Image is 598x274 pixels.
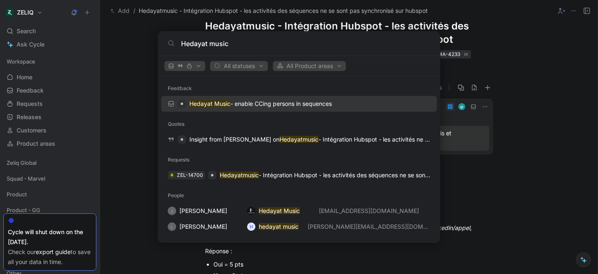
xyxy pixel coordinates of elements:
img: 🪲 [169,173,174,178]
div: h [247,223,255,231]
mark: hedayat music [259,223,299,230]
span: [PERSON_NAME][EMAIL_ADDRESS][DOMAIN_NAME] [308,223,456,230]
span: All statuses [214,61,264,71]
input: Type a command or search anything [181,39,430,49]
div: ZEL-14700 [177,171,203,179]
p: Insight from [PERSON_NAME] on - Intégration Hubspot - les activités ne se sont pas synchronisé su... [189,135,430,144]
mark: Hedayatmusic [279,136,319,143]
button: L[PERSON_NAME]hhedayat music[PERSON_NAME][EMAIL_ADDRESS][DOMAIN_NAME] [161,219,437,235]
button: All statuses [210,61,268,71]
span: [PERSON_NAME] [179,223,227,230]
p: - Intégration Hubspot - les activités des séquences ne se sont pas synchronisé sur hubspot [220,170,430,180]
a: Insight from [PERSON_NAME] onHedayatmusic- Intégration Hubspot - les activités ne se sont pas syn... [161,132,437,147]
button: J[PERSON_NAME]logoHedayat Music[EMAIL_ADDRESS][DOMAIN_NAME] [161,203,437,219]
div: Feedback [158,81,440,96]
div: Requests [158,152,440,167]
div: L [168,223,176,231]
mark: Hedayat [189,100,213,107]
span: [PERSON_NAME] [179,207,227,214]
div: Companies [158,240,440,254]
button: All Product areas [273,61,346,71]
mark: Music [214,100,230,107]
div: People [158,188,440,203]
div: Quotes [158,117,440,132]
span: [EMAIL_ADDRESS][DOMAIN_NAME] [319,207,419,214]
span: All Product areas [277,61,342,71]
a: 🪲ZEL-14700Hedayatmusic- Intégration Hubspot - les activités des séquences ne se sont pas synchron... [161,167,437,183]
mark: Hedayat Music [259,207,300,214]
p: - enable CCing persons in sequences [189,99,332,109]
mark: Hedayatmusic [220,171,259,179]
div: J [168,207,176,215]
img: logo [247,207,255,215]
a: Hedayat Music- enable CCing persons in sequences [161,96,437,112]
